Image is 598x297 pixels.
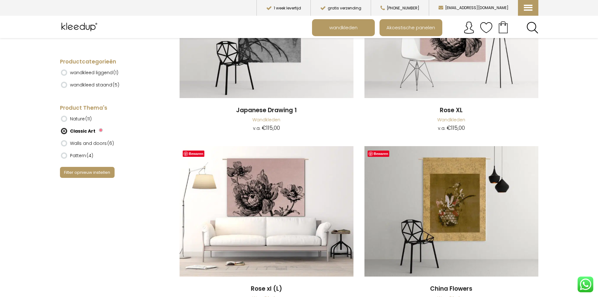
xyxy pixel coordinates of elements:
a: Search [526,22,538,34]
span: v.a. [438,125,445,131]
span: € [447,124,451,132]
label: Nature [70,113,92,124]
a: Your cart [493,19,514,35]
label: Classic Art [70,126,95,136]
img: China Flowers [364,146,538,277]
a: Bewaren [368,151,390,157]
label: wandkleed liggend [70,67,118,78]
bdi: 115,00 [447,124,465,132]
a: China Flowers [364,285,538,293]
label: Pattern [70,150,93,161]
span: (5) [113,82,119,88]
nav: Main menu [312,19,543,36]
a: Wandkleden [437,117,465,123]
a: wandkleden [313,20,374,36]
span: € [262,124,266,132]
img: account.svg [463,21,475,34]
span: Akoestische panelen [383,22,439,34]
a: Rose Xl (L) [180,146,353,278]
span: wandkleden [326,22,361,34]
img: Kleedup [60,19,100,35]
img: Verwijderen [99,128,103,132]
img: Rose Xl (L) [180,146,353,277]
span: (6) [107,140,114,146]
a: Rose xl (L) [180,285,353,293]
img: verlanglijstje.svg [480,21,493,34]
bdi: 115,00 [262,124,280,132]
button: Filter opnieuw instellen [60,167,115,178]
a: Wandkleden [252,117,280,123]
a: Akoestische panelen [380,20,442,36]
label: Walls and doors [70,138,114,149]
span: (4) [87,152,93,159]
label: wandkleed staand [70,80,119,90]
span: v.a. [253,125,261,131]
a: Rose XL [364,106,538,115]
a: China Flowers [364,146,538,278]
h4: Productcategorieën [60,58,156,66]
a: Bewaren [183,151,205,157]
span: (11) [85,116,92,122]
a: Japanese Drawing 1 [180,106,353,115]
span: (1) [113,69,118,76]
h4: Product Thema's [60,104,156,112]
